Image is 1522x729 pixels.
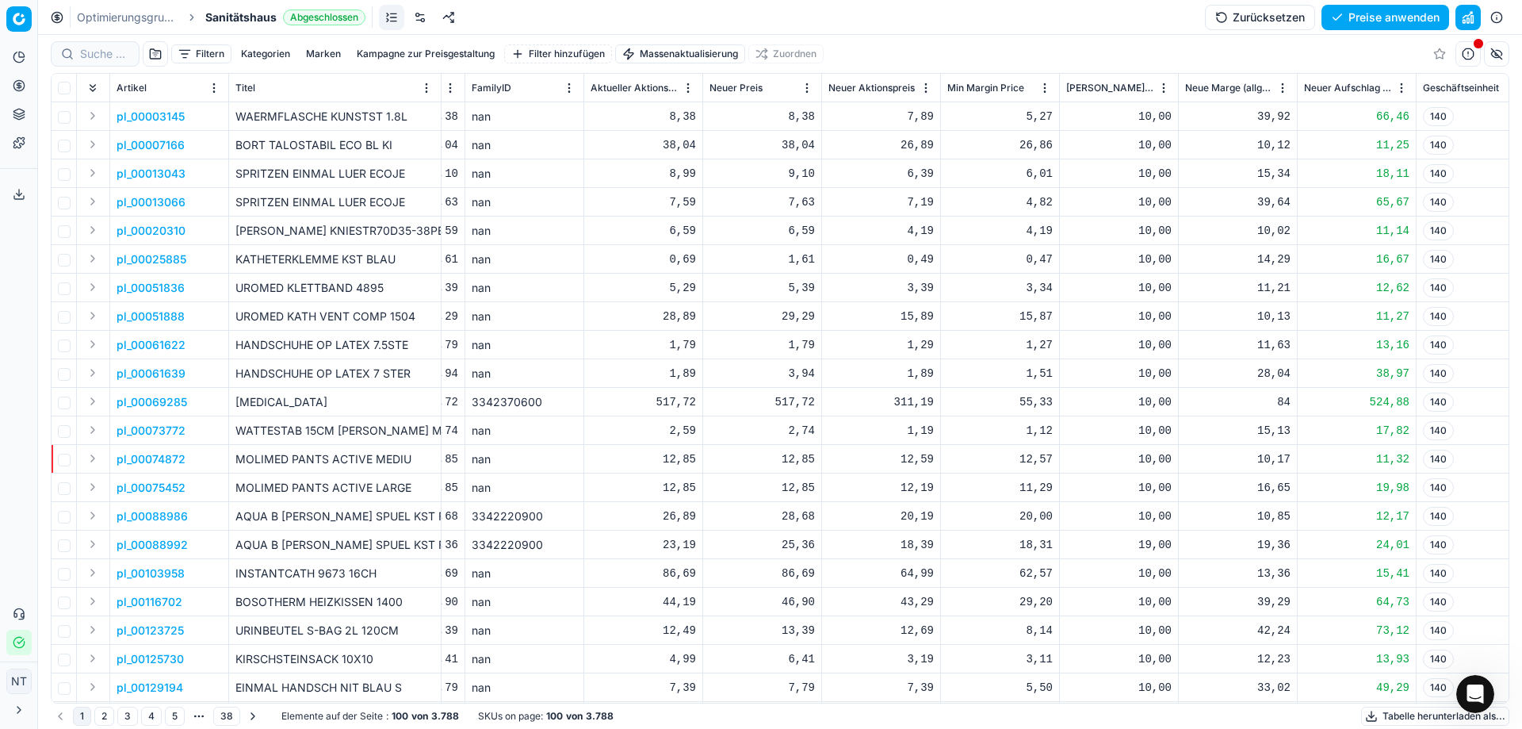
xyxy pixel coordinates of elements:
div: 12,85 [709,480,815,496]
p: pl_00129194 [117,680,183,696]
div: 46,90 [709,594,815,610]
button: Expand [83,135,102,154]
div: 66,46 [1304,109,1409,125]
div: 15,13 [1185,423,1291,439]
div: 0,69 [591,251,696,267]
input: Suche nach Artikel oder Titel [80,46,129,62]
span: 140 [1423,535,1454,554]
div: 15,34 [1185,166,1291,182]
button: Expand [83,449,102,468]
div: 1,51 [947,366,1053,382]
div: 6,39 [828,166,934,182]
span: NT [7,670,31,693]
button: Expand [83,677,102,696]
div: 64,99 [828,566,934,581]
div: 15,87 [947,309,1053,324]
button: Filtern [171,44,231,63]
button: 1 [73,707,91,726]
div: 10,00 [1066,223,1172,239]
div: 12,62 [1304,280,1409,296]
div: 10,00 [1066,480,1172,496]
div: 38,04 [591,137,696,153]
div: 10,02 [1185,223,1291,239]
div: 3342370600 [472,394,577,410]
div: 18,31 [947,537,1053,553]
div: 3342220900 [472,508,577,524]
div: 12,69 [828,623,934,639]
div: 12,59 [828,451,934,467]
div: 12,49 [591,623,696,639]
span: 140 [1423,107,1454,126]
button: pl_00007166 [117,137,185,153]
div: 13,39 [709,623,815,639]
div: 6,41 [709,651,815,667]
div: 11,27 [1304,309,1409,324]
div: 55,33 [947,394,1053,410]
div: 43,29 [828,594,934,610]
div: 18,39 [828,537,934,553]
p: pl_00088986 [117,508,188,524]
p: WATTESTAB 15CM [PERSON_NAME] M [PERSON_NAME] [235,423,434,439]
button: 5 [165,707,185,726]
button: pl_00103958 [117,566,185,581]
span: Neue Marge (allgemein), % [1185,82,1275,94]
button: Expand [83,335,102,354]
button: pl_00013066 [117,194,185,210]
div: nan [472,566,577,581]
div: 26,89 [828,137,934,153]
p: pl_00074872 [117,451,185,467]
div: 25,36 [709,537,815,553]
div: 15,41 [1304,566,1409,581]
span: 140 [1423,278,1454,297]
iframe: Intercom live chat [1456,675,1494,713]
button: Expand [83,106,102,125]
div: 18,11 [1304,166,1409,182]
button: Go to next page [243,707,262,726]
div: nan [472,337,577,353]
button: Massenaktualisierung [615,44,745,63]
div: 29,20 [947,594,1053,610]
button: Kategorien [235,44,296,63]
div: 524,88 [1304,394,1409,410]
button: Zuordnen [748,44,824,63]
div: 1,89 [828,366,934,382]
div: 12,85 [709,451,815,467]
strong: 100 [546,710,563,723]
div: 1,27 [947,337,1053,353]
span: 140 [1423,621,1454,640]
p: KIRSCHSTEINSACK 10X10 [235,651,434,667]
p: KATHETERKLEMME KST BLAU [235,251,434,267]
button: pl_00061622 [117,337,185,353]
button: Tabelle herunterladen als... [1361,707,1509,726]
div: nan [472,423,577,439]
div: 4,19 [828,223,934,239]
div: 1,19 [828,423,934,439]
div: 1,79 [591,337,696,353]
div: 12,85 [591,480,696,496]
a: Optimierungsgruppen [77,10,178,25]
div: 19,98 [1304,480,1409,496]
div: 12,57 [947,451,1053,467]
div: 28,68 [709,508,815,524]
span: Neuer Aufschlag (allgemein), % [1304,82,1394,94]
p: pl_00116702 [117,594,182,610]
button: pl_00013043 [117,166,185,182]
span: Artikel [117,82,147,94]
p: UROMED KATH VENT COMP 1504 [235,309,434,324]
button: Preise anwenden [1321,5,1449,30]
button: pl_00073772 [117,423,185,439]
button: Expand [83,563,102,582]
p: pl_00051836 [117,280,185,296]
div: nan [472,309,577,324]
div: 44,19 [591,594,696,610]
span: 140 [1423,307,1454,326]
div: nan [472,280,577,296]
div: 8,38 [709,109,815,125]
div: 10,00 [1066,251,1172,267]
div: 10,85 [1185,508,1291,524]
p: HANDSCHUHE OP LATEX 7.5STE [235,337,434,353]
div: nan [472,480,577,496]
div: 10,00 [1066,280,1172,296]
